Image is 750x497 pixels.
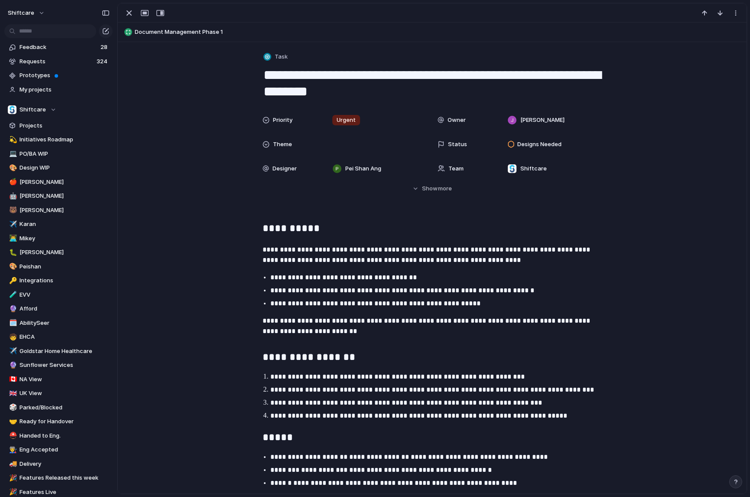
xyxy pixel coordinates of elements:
[4,471,113,484] div: 🎉Features Released this week
[4,83,113,96] a: My projects
[4,133,113,146] div: 💫Initiatives Roadmap
[4,190,113,203] a: 🤖[PERSON_NAME]
[8,445,16,454] button: 👨‍🏭
[262,51,290,63] button: Task
[9,402,15,412] div: 🎲
[19,291,110,299] span: EVV
[422,184,438,193] span: Show
[9,205,15,215] div: 🐻
[19,432,110,440] span: Handed to Eng.
[19,375,110,384] span: NA View
[4,246,113,259] a: 🐛[PERSON_NAME]
[4,373,113,386] a: 🇨🇦NA View
[4,41,113,54] a: Feedback28
[8,361,16,369] button: 🔮
[9,304,15,314] div: 🔮
[4,302,113,315] div: 🔮Afford
[9,360,15,370] div: 🔮
[9,248,15,258] div: 🐛
[8,347,16,356] button: ✈️
[9,346,15,356] div: ✈️
[4,317,113,330] a: 🗓️AbilitySeer
[8,234,16,243] button: 👨‍💻
[8,417,16,426] button: 🤝
[101,43,109,52] span: 28
[4,218,113,231] a: ✈️Karan
[4,458,113,471] div: 🚚Delivery
[19,135,110,144] span: Initiatives Roadmap
[19,474,110,482] span: Features Released this week
[8,319,16,327] button: 🗓️
[19,163,110,172] span: Design WIP
[19,71,110,80] span: Prototypes
[135,28,743,36] span: Document Management Phase 1
[4,6,49,20] button: shiftcare
[438,184,452,193] span: more
[8,150,16,158] button: 💻
[4,288,113,301] div: 🧪EVV
[9,445,15,455] div: 👨‍🏭
[8,220,16,229] button: ✈️
[8,488,16,497] button: 🎉
[8,163,16,172] button: 🎨
[19,85,110,94] span: My projects
[4,232,113,245] a: 👨‍💻Mikey
[19,192,110,200] span: [PERSON_NAME]
[9,191,15,201] div: 🤖
[19,43,98,52] span: Feedback
[4,429,113,442] a: ⛑️Handed to Eng.
[19,206,110,215] span: [PERSON_NAME]
[4,260,113,273] a: 🎨Peishan
[4,401,113,414] div: 🎲Parked/Blocked
[4,387,113,400] a: 🇬🇧UK View
[8,403,16,412] button: 🎲
[4,204,113,217] div: 🐻[PERSON_NAME]
[9,276,15,286] div: 🔑
[19,488,110,497] span: Features Live
[4,330,113,343] a: 🧒EHCA
[8,291,16,299] button: 🧪
[9,389,15,399] div: 🇬🇧
[9,487,15,497] div: 🎉
[517,140,562,149] span: Designs Needed
[263,181,602,196] button: Showmore
[19,220,110,229] span: Karan
[9,473,15,483] div: 🎉
[4,443,113,456] div: 👨‍🏭Eng Accepted
[9,374,15,384] div: 🇨🇦
[19,403,110,412] span: Parked/Blocked
[19,178,110,186] span: [PERSON_NAME]
[9,149,15,159] div: 💻
[448,164,464,173] span: Team
[4,359,113,372] a: 🔮Sunflower Services
[8,304,16,313] button: 🔮
[9,290,15,300] div: 🧪
[9,163,15,173] div: 🎨
[275,52,288,61] span: Task
[4,147,113,160] a: 💻PO/BA WIP
[4,345,113,358] a: ✈️Goldstar Home Healthcare
[19,347,110,356] span: Goldstar Home Healthcare
[273,116,292,124] span: Priority
[19,121,110,130] span: Projects
[9,332,15,342] div: 🧒
[8,276,16,285] button: 🔑
[520,116,565,124] span: [PERSON_NAME]
[8,9,34,17] span: shiftcare
[8,135,16,144] button: 💫
[4,176,113,189] a: 🍎[PERSON_NAME]
[9,318,15,328] div: 🗓️
[520,164,547,173] span: Shiftcare
[4,69,113,82] a: Prototypes
[8,474,16,482] button: 🎉
[9,459,15,469] div: 🚚
[273,164,297,173] span: Designer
